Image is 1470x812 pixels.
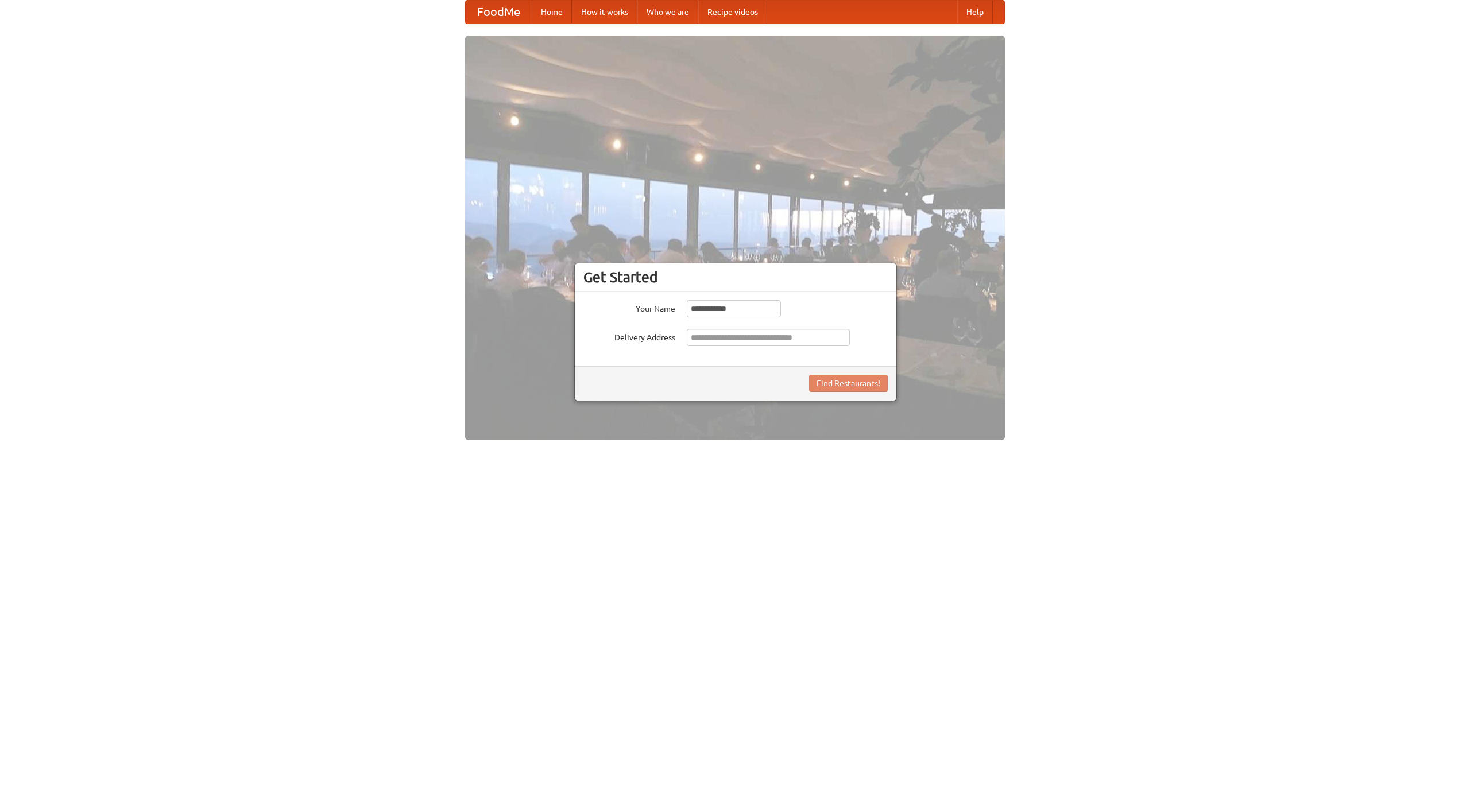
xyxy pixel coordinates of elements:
label: Delivery Address [583,329,675,343]
label: Your Name [583,300,675,314]
a: Recipe videos [698,1,767,24]
button: Find Restaurants! [809,375,888,392]
h3: Get Started [583,269,888,286]
a: How it works [572,1,637,24]
a: FoodMe [466,1,532,24]
a: Home [532,1,572,24]
a: Help [957,1,993,24]
a: Who we are [637,1,698,24]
